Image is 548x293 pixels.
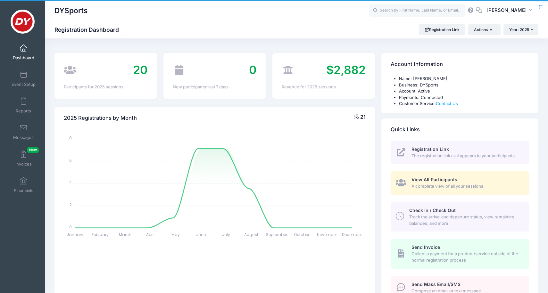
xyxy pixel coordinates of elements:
[249,63,257,77] span: 0
[69,180,72,185] tspan: 4
[146,232,155,237] tspan: April
[222,232,230,237] tspan: July
[173,84,257,90] div: New participants: last 7 days
[69,157,72,163] tspan: 6
[8,94,39,117] a: Reports
[391,171,529,195] a: View All Participants A complete view of all your sessions.
[294,232,310,237] tspan: October
[8,68,39,90] a: Event Setup
[486,7,527,14] span: [PERSON_NAME]
[411,281,461,287] span: Send Mass Email/SMS
[64,84,148,90] div: Participants for 2025 sessions
[399,76,529,82] li: Name: [PERSON_NAME]
[342,232,362,237] tspan: December
[16,108,31,114] span: Reports
[54,26,124,33] h1: Registration Dashboard
[70,202,72,207] tspan: 2
[503,24,538,35] button: Year: 2025
[64,109,137,127] h4: 2025 Registrations by Month
[399,82,529,88] li: Business: DYSports
[14,188,33,193] span: Financials
[391,202,529,232] a: Check In / Check Out Track the arrival and departure status, view remaining balances, and more.
[92,232,109,237] tspan: February
[282,84,366,90] div: Revenue for 2025 sessions
[171,232,180,237] tspan: May
[411,183,522,190] span: A complete view of all your sessions.
[67,232,83,237] tspan: January
[399,88,529,94] li: Account: Active
[436,101,458,106] a: Contact Us
[419,24,465,35] a: Registration Link
[399,94,529,101] li: Payments: Connected
[15,161,32,167] span: Invoices
[369,4,465,17] input: Search by First Name, Last Name, or Email...
[8,121,39,143] a: Messages
[8,41,39,63] a: Dashboard
[391,55,443,74] h4: Account Information
[411,251,522,263] span: Collect a payment for a product/service outside of the normal registration process
[411,177,457,182] span: View All Participants
[482,3,538,18] button: [PERSON_NAME]
[133,63,148,77] span: 20
[69,135,72,141] tspan: 8
[196,232,206,237] tspan: June
[244,232,258,237] tspan: August
[391,239,529,268] a: Send Invoice Collect a payment for a product/service outside of the normal registration process
[69,224,72,230] tspan: 0
[8,174,39,196] a: Financials
[409,214,522,226] span: Track the arrival and departure status, view remaining balances, and more.
[13,55,34,61] span: Dashboard
[27,147,39,153] span: New
[509,27,529,32] span: Year: 2025
[360,114,366,120] span: 21
[12,82,36,87] span: Event Setup
[8,147,39,170] a: InvoicesNew
[391,120,420,139] h4: Quick Links
[266,232,287,237] tspan: September
[411,153,522,159] span: The registration link as it appears to your participants.
[326,63,366,77] span: $2,882
[11,10,35,34] img: DYSports
[411,146,449,152] span: Registration Link
[409,208,456,213] span: Check In / Check Out
[54,3,88,18] h1: DYSports
[317,232,337,237] tspan: November
[13,135,34,140] span: Messages
[411,244,440,250] span: Send Invoice
[468,24,500,35] button: Actions
[399,101,529,107] li: Customer Service:
[119,232,132,237] tspan: March
[391,141,529,164] a: Registration Link The registration link as it appears to your participants.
